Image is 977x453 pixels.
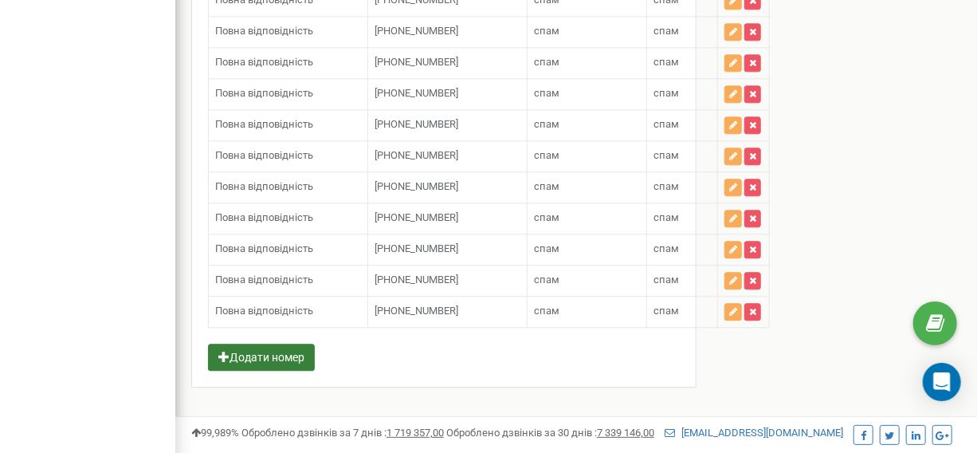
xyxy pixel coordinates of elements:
span: Оброблено дзвінків за 7 днів : [241,427,444,439]
span: Повна відповідність [215,211,313,223]
span: Повна відповідність [215,25,313,37]
span: спам [534,149,559,161]
u: 7 339 146,00 [597,427,654,439]
span: 99,989% [191,427,239,439]
span: спам [534,87,559,99]
span: [PHONE_NUMBER] [375,56,458,68]
span: спам [534,56,559,68]
span: [PHONE_NUMBER] [375,274,458,286]
a: [EMAIL_ADDRESS][DOMAIN_NAME] [665,427,843,439]
span: [PHONE_NUMBER] [375,87,458,99]
span: [PHONE_NUMBER] [375,305,458,317]
span: спам [534,274,559,286]
span: спам [534,211,559,223]
span: [PHONE_NUMBER] [375,25,458,37]
span: спам [534,180,559,192]
span: Повна відповідність [215,87,313,99]
span: [PHONE_NUMBER] [375,180,458,192]
span: Повна відповідність [215,180,313,192]
span: Повна відповідність [215,242,313,254]
span: Повна відповідність [215,149,313,161]
span: спам [534,25,559,37]
span: Повна відповідність [215,305,313,317]
div: Open Intercom Messenger [923,363,961,401]
span: спам [653,305,679,317]
u: 1 719 357,00 [386,427,444,439]
span: [PHONE_NUMBER] [375,118,458,130]
span: спам [653,242,679,254]
span: спам [653,211,679,223]
span: [PHONE_NUMBER] [375,211,458,223]
span: спам [653,180,679,192]
span: спам [653,56,679,68]
span: спам [653,87,679,99]
span: Повна відповідність [215,274,313,286]
span: [PHONE_NUMBER] [375,149,458,161]
span: спам [653,25,679,37]
span: Оброблено дзвінків за 30 днів : [446,427,654,439]
span: Повна відповідність [215,56,313,68]
span: спам [653,118,679,130]
span: [PHONE_NUMBER] [375,242,458,254]
button: Додати номер [208,344,315,371]
span: спам [653,149,679,161]
span: спам [534,242,559,254]
span: спам [534,305,559,317]
span: спам [653,274,679,286]
span: спам [534,118,559,130]
span: Повна відповідність [215,118,313,130]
